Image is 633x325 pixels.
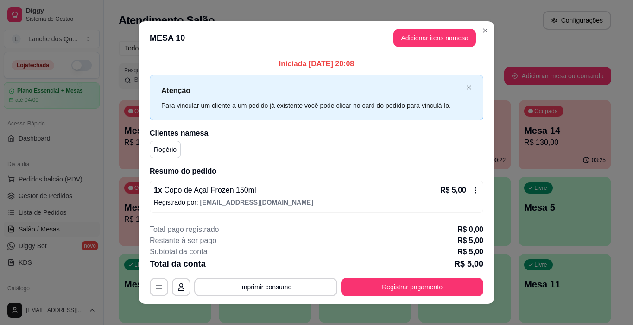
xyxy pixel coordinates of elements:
[150,128,483,139] h2: Clientes na mesa
[139,21,494,55] header: MESA 10
[457,235,483,246] p: R$ 5,00
[154,198,479,207] p: Registrado por:
[150,224,219,235] p: Total pago registrado
[457,246,483,257] p: R$ 5,00
[457,224,483,235] p: R$ 0,00
[466,85,472,90] span: close
[162,186,256,194] span: Copo de Açaí Frozen 150ml
[440,185,466,196] p: R$ 5,00
[393,29,476,47] button: Adicionar itens namesa
[161,100,462,111] div: Para vincular um cliente a um pedido já existente você pode clicar no card do pedido para vinculá...
[150,235,216,246] p: Restante à ser pago
[341,278,483,296] button: Registrar pagamento
[200,199,313,206] span: [EMAIL_ADDRESS][DOMAIN_NAME]
[150,246,208,257] p: Subtotal da conta
[478,23,493,38] button: Close
[454,257,483,270] p: R$ 5,00
[150,257,206,270] p: Total da conta
[150,166,483,177] h2: Resumo do pedido
[150,58,483,69] p: Iniciada [DATE] 20:08
[154,145,177,154] p: Rogério
[466,85,472,91] button: close
[161,85,462,96] p: Atenção
[194,278,337,296] button: Imprimir consumo
[154,185,256,196] p: 1 x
